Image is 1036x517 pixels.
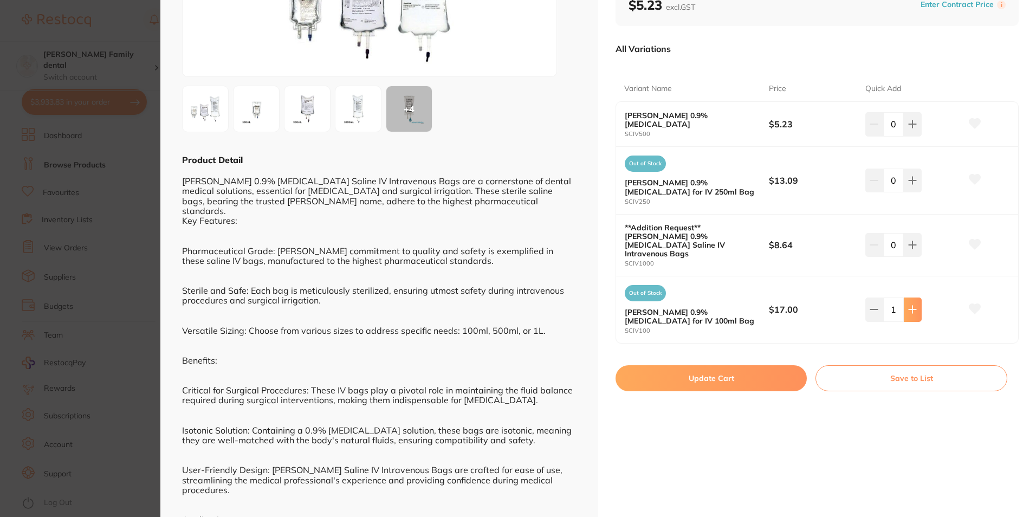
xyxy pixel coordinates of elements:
[616,43,671,54] p: All Variations
[997,1,1006,9] label: i
[769,83,786,94] p: Price
[339,89,378,128] img: MDAwLmpwZw
[182,154,243,165] b: Product Detail
[625,178,755,196] b: [PERSON_NAME] 0.9% [MEDICAL_DATA] for IV 250ml Bag
[624,83,672,94] p: Variant Name
[769,118,856,130] b: $5.23
[386,86,432,132] div: + 4
[625,260,769,267] small: SCIV1000
[386,86,432,132] button: +4
[237,89,276,128] img: MDAuanBn
[625,223,755,258] b: **Addition Request**[PERSON_NAME] 0.9% [MEDICAL_DATA] Saline IV Intravenous Bags
[815,365,1007,391] button: Save to List
[288,89,327,128] img: MDAuanBn
[769,239,856,251] b: $8.64
[666,2,695,12] span: excl. GST
[616,365,807,391] button: Update Cart
[186,89,225,128] img: SVVNSVYuanBn
[625,156,666,172] span: Out of Stock
[865,83,901,94] p: Quick Add
[625,327,769,334] small: SCIV100
[625,131,769,138] small: SCIV500
[769,175,856,186] b: $13.09
[625,285,666,301] span: Out of Stock
[769,303,856,315] b: $17.00
[625,198,769,205] small: SCIV250
[625,308,755,325] b: [PERSON_NAME] 0.9% [MEDICAL_DATA] for IV 100ml Bag
[625,111,755,128] b: [PERSON_NAME] 0.9% [MEDICAL_DATA]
